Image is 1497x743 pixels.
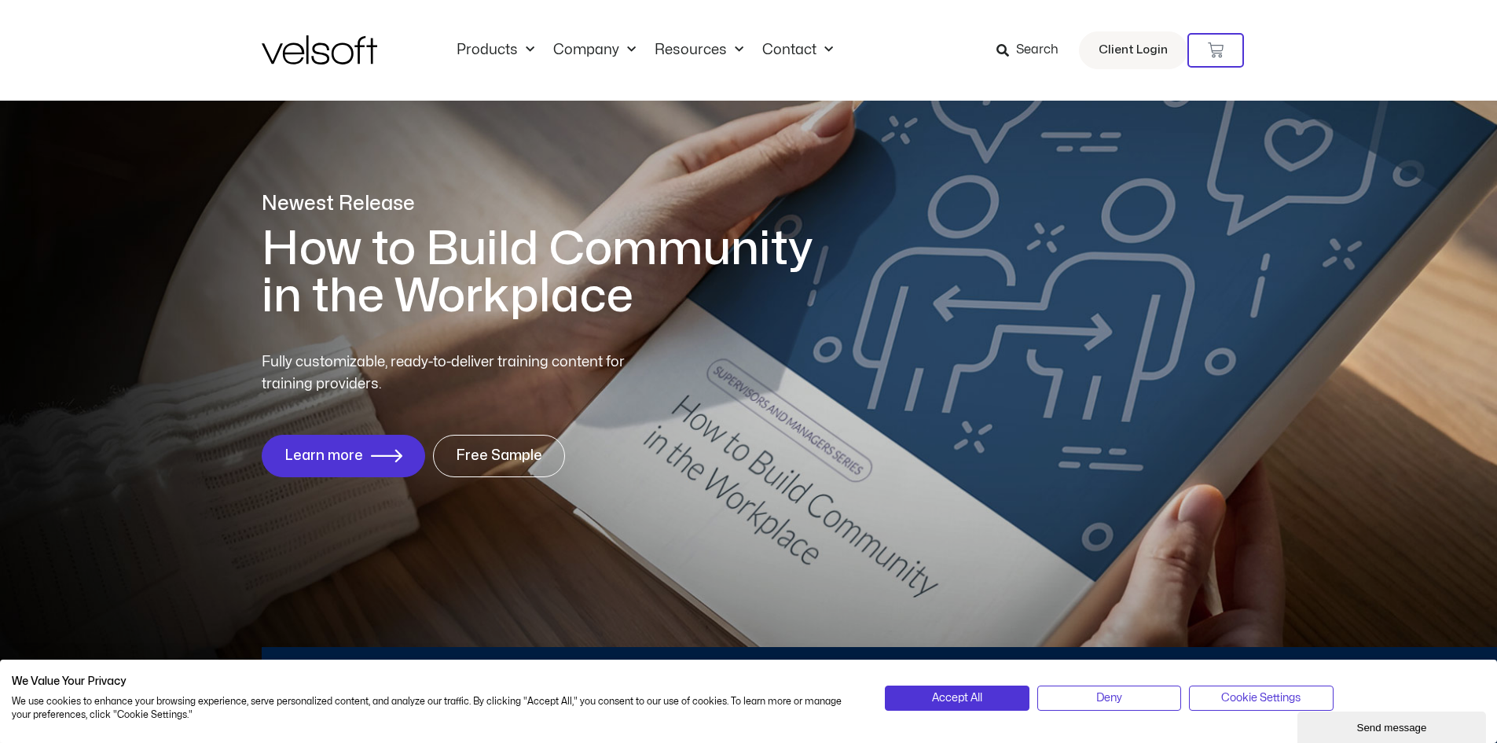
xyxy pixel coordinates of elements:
[753,42,842,59] a: ContactMenu Toggle
[12,695,861,722] p: We use cookies to enhance your browsing experience, serve personalized content, and analyze our t...
[1297,708,1489,743] iframe: chat widget
[932,690,982,707] span: Accept All
[262,351,653,395] p: Fully customizable, ready-to-deliver training content for training providers.
[1096,690,1122,707] span: Deny
[284,448,363,464] span: Learn more
[433,435,565,477] a: Free Sample
[1189,686,1333,711] button: Adjust cookie preferences
[1099,40,1168,61] span: Client Login
[885,686,1029,711] button: Accept all cookies
[1016,40,1059,61] span: Search
[447,42,842,59] nav: Menu
[1221,690,1301,707] span: Cookie Settings
[262,35,377,64] img: Velsoft Training Materials
[996,37,1070,64] a: Search
[262,226,835,320] h1: How to Build Community in the Workplace
[262,190,835,218] p: Newest Release
[456,448,542,464] span: Free Sample
[544,42,645,59] a: CompanyMenu Toggle
[1037,686,1181,711] button: Deny all cookies
[645,42,753,59] a: ResourcesMenu Toggle
[262,435,425,477] a: Learn more
[1079,31,1187,69] a: Client Login
[12,675,861,689] h2: We Value Your Privacy
[447,42,544,59] a: ProductsMenu Toggle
